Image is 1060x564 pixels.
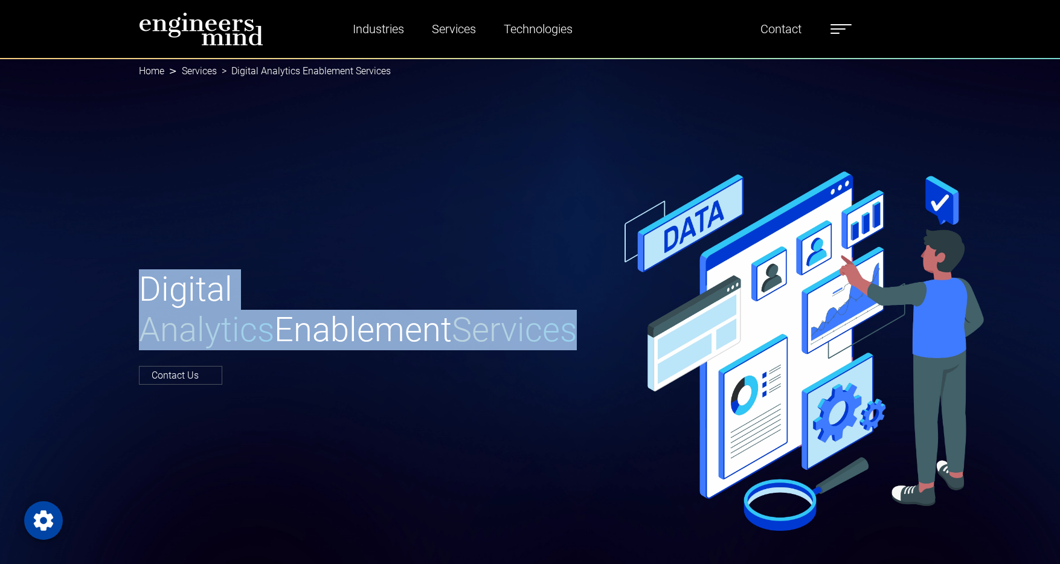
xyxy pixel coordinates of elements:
[139,269,523,350] h1: Digital Enablement
[139,12,263,46] img: logo
[139,366,222,385] a: Contact Us
[427,15,481,43] a: Services
[217,64,391,79] li: Digital Analytics Enablement Services
[348,15,409,43] a: Industries
[139,65,164,77] a: Home
[499,15,577,43] a: Technologies
[182,65,217,77] a: Services
[139,58,922,85] nav: breadcrumb
[756,15,806,43] a: Contact
[139,310,274,350] span: Analytics
[452,310,577,350] span: Services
